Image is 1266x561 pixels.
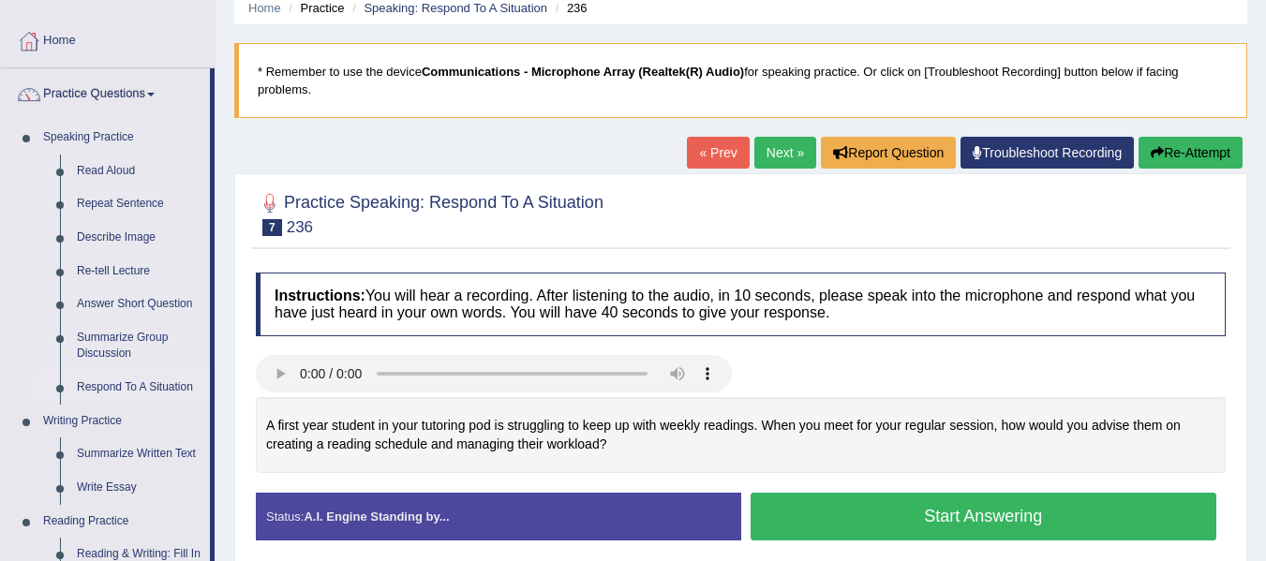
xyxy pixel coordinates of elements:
[687,137,749,169] a: « Prev
[961,137,1134,169] a: Troubleshoot Recording
[1,68,210,115] a: Practice Questions
[1139,137,1243,169] button: Re-Attempt
[304,509,449,524] strong: A.I. Engine Standing by...
[68,437,210,471] a: Summarize Written Text
[68,371,210,405] a: Respond To A Situation
[754,137,816,169] a: Next »
[68,321,210,371] a: Summarize Group Discussion
[68,155,210,188] a: Read Aloud
[256,397,1226,473] div: A first year student in your tutoring pod is struggling to keep up with weekly readings. When you...
[751,493,1217,540] button: Start Answering
[248,1,281,15] a: Home
[821,137,956,169] button: Report Question
[35,405,210,438] a: Writing Practice
[234,43,1247,118] blockquote: * Remember to use the device for speaking practice. Or click on [Troubleshoot Recording] button b...
[35,505,210,539] a: Reading Practice
[256,189,603,236] h2: Practice Speaking: Respond To A Situation
[422,65,744,79] b: Communications - Microphone Array (Realtek(R) Audio)
[68,471,210,505] a: Write Essay
[68,255,210,288] a: Re-tell Lecture
[68,221,210,255] a: Describe Image
[256,493,741,540] div: Status:
[68,187,210,221] a: Repeat Sentence
[256,273,1226,335] h4: You will hear a recording. After listening to the audio, in 10 seconds, please speak into the mic...
[35,121,210,155] a: Speaking Practice
[287,218,313,236] small: 236
[1,15,215,62] a: Home
[262,219,282,236] span: 7
[68,288,210,321] a: Answer Short Question
[275,288,365,303] b: Instructions:
[364,1,547,15] a: Speaking: Respond To A Situation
